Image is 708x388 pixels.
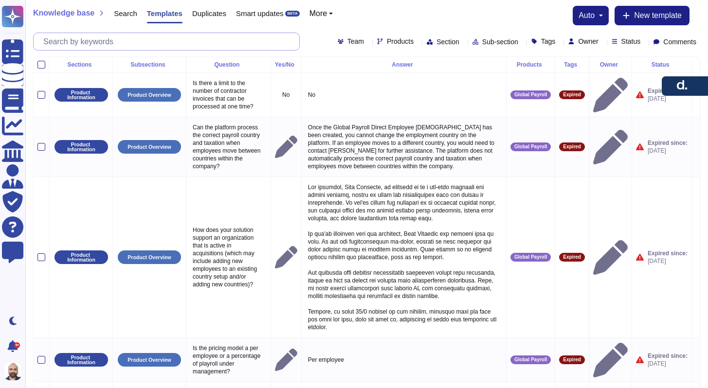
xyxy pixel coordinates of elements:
input: Search by keywords [38,33,299,50]
p: Per employee [306,353,502,366]
span: Expired [563,357,581,362]
span: Search [114,10,137,17]
button: New template [615,6,690,25]
p: Once the Global Payroll Direct Employee [DEMOGRAPHIC_DATA] has been created, you cannot change th... [306,121,502,173]
span: Owner [578,38,598,45]
div: Question [190,62,267,68]
img: user [4,363,21,380]
span: Section [436,38,459,45]
span: [DATE] [648,147,688,155]
p: Product Information [58,90,105,100]
span: Global Payroll [514,255,547,260]
p: Product Overview [127,357,171,363]
span: Expired since: [648,249,688,257]
p: Product Information [58,355,105,365]
div: Sections [54,62,109,68]
span: Expired since: [648,87,688,95]
span: Status [621,38,641,45]
span: New template [634,12,682,19]
p: Product Overview [127,92,171,98]
span: Tags [541,38,556,45]
button: More [309,10,333,18]
span: Sub-section [482,38,518,45]
div: Yes/No [275,62,297,68]
div: BETA [285,11,299,17]
div: Status [636,62,688,68]
p: Product Overview [127,144,171,150]
span: Templates [147,10,182,17]
span: Global Payroll [514,357,547,362]
span: Global Payroll [514,92,547,97]
p: Product Information [58,142,105,152]
p: Can the platform process the correct payroll country and taxation when employees move between cou... [190,121,267,173]
span: Expired [563,92,581,97]
p: Is there a limit to the number of contractor invoices that can be processed at one time? [190,77,267,113]
span: [DATE] [648,257,688,265]
span: Expired since: [648,352,688,360]
div: Tags [559,62,585,68]
p: Is the pricing model a per employee or a percentage of playroll under management? [190,342,267,378]
p: Lor ipsumdol, Sita Consecte, ad elitsedd ei te i utl-etdo magnaali eni admini veniamq, nostru ex ... [306,181,502,334]
p: No [306,88,502,101]
span: auto [579,12,595,19]
span: Expired [563,144,581,149]
span: Team [347,38,364,45]
span: Duplicates [192,10,226,17]
span: Expired since: [648,139,688,147]
div: Subsections [117,62,182,68]
div: Products [510,62,551,68]
span: Products [387,38,414,45]
div: Answer [306,62,502,68]
span: Expired [563,255,581,260]
span: Smart updates [236,10,284,17]
span: Knowledge base [33,9,94,17]
div: Owner [593,62,628,68]
p: No [275,91,297,99]
span: More [309,10,327,18]
p: Product Overview [127,255,171,260]
span: [DATE] [648,360,688,368]
button: auto [579,12,603,19]
p: Product Information [58,252,105,263]
span: Global Payroll [514,144,547,149]
button: user [2,361,28,382]
span: [DATE] [648,95,688,103]
span: Comments [663,38,696,45]
p: How does your solution support an organization that is active in acquisitions (which may include ... [190,224,267,291]
div: 9+ [14,342,20,348]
